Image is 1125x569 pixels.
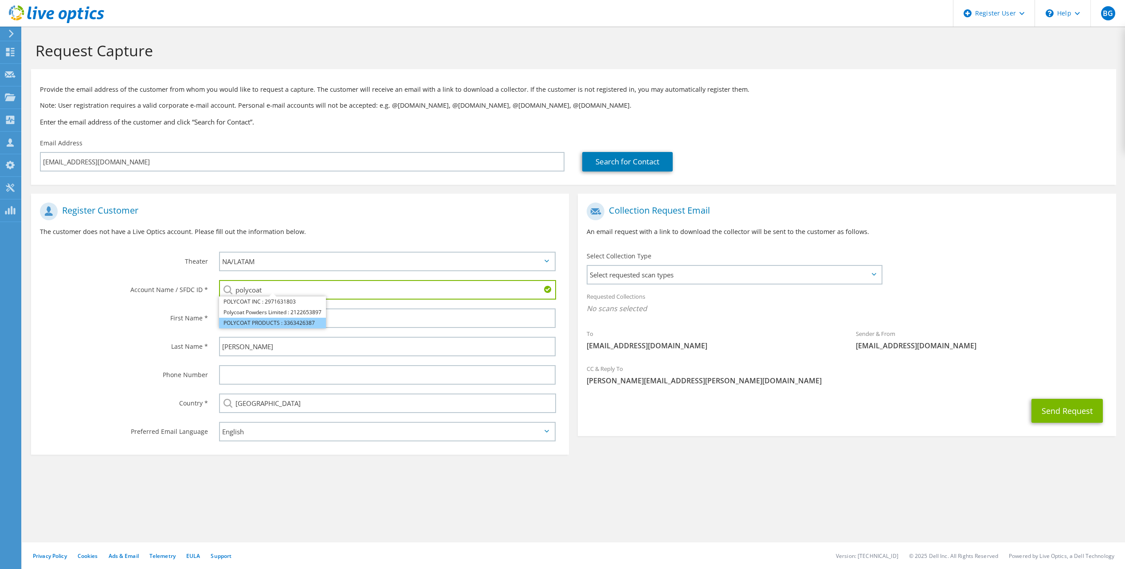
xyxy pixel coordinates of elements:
svg: \n [1046,9,1054,17]
div: Sender & From [847,324,1116,355]
h1: Request Capture [35,41,1107,60]
li: Powered by Live Optics, a Dell Technology [1009,552,1114,560]
span: No scans selected [587,304,1107,313]
div: To [578,324,847,355]
a: Telemetry [149,552,176,560]
div: Requested Collections [578,287,1116,320]
button: Send Request [1031,399,1103,423]
h3: Enter the email address of the customer and click “Search for Contact”. [40,117,1107,127]
h1: Register Customer [40,203,556,220]
a: EULA [186,552,200,560]
div: CC & Reply To [578,359,1116,390]
label: Phone Number [40,365,208,379]
span: Select requested scan types [588,266,881,284]
a: Search for Contact [582,152,673,171]
h1: Collection Request Email [587,203,1102,220]
label: Country * [40,394,208,408]
label: First Name * [40,308,208,323]
label: Preferred Email Language [40,422,208,436]
li: Version: [TECHNICAL_ID] [836,552,898,560]
label: Email Address [40,139,82,148]
span: BG [1101,6,1115,20]
li: © 2025 Dell Inc. All Rights Reserved [909,552,998,560]
li: POLYCOAT INC : 2971631803 [219,296,326,307]
li: POLYCOAT PRODUCTS : 3363426387 [219,318,326,328]
label: Select Collection Type [587,252,651,261]
span: [PERSON_NAME][EMAIL_ADDRESS][PERSON_NAME][DOMAIN_NAME] [587,376,1107,386]
label: Theater [40,252,208,266]
a: Privacy Policy [33,552,67,560]
p: An email request with a link to download the collector will be sent to the customer as follows. [587,227,1107,237]
label: Last Name * [40,337,208,351]
span: [EMAIL_ADDRESS][DOMAIN_NAME] [856,341,1107,351]
a: Support [211,552,231,560]
label: Account Name / SFDC ID * [40,280,208,294]
li: Polycoat Powders Limited : 2122653897 [219,307,326,318]
p: Provide the email address of the customer from whom you would like to request a capture. The cust... [40,85,1107,94]
p: The customer does not have a Live Optics account. Please fill out the information below. [40,227,560,237]
a: Cookies [78,552,98,560]
span: [EMAIL_ADDRESS][DOMAIN_NAME] [587,341,838,351]
p: Note: User registration requires a valid corporate e-mail account. Personal e-mail accounts will ... [40,101,1107,110]
a: Ads & Email [109,552,139,560]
